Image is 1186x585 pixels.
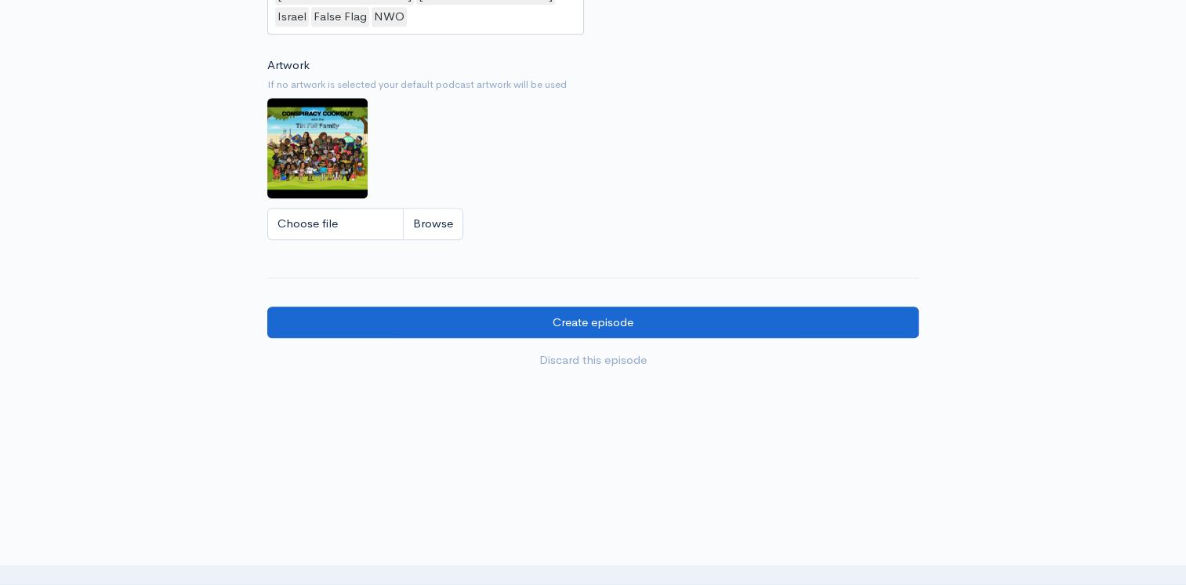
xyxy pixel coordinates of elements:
[267,307,919,339] input: Create episode
[372,7,407,27] div: NWO
[267,344,919,376] a: Discard this episode
[311,7,369,27] div: False Flag
[267,56,310,74] label: Artwork
[275,7,309,27] div: Israel
[267,77,919,93] small: If no artwork is selected your default podcast artwork will be used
